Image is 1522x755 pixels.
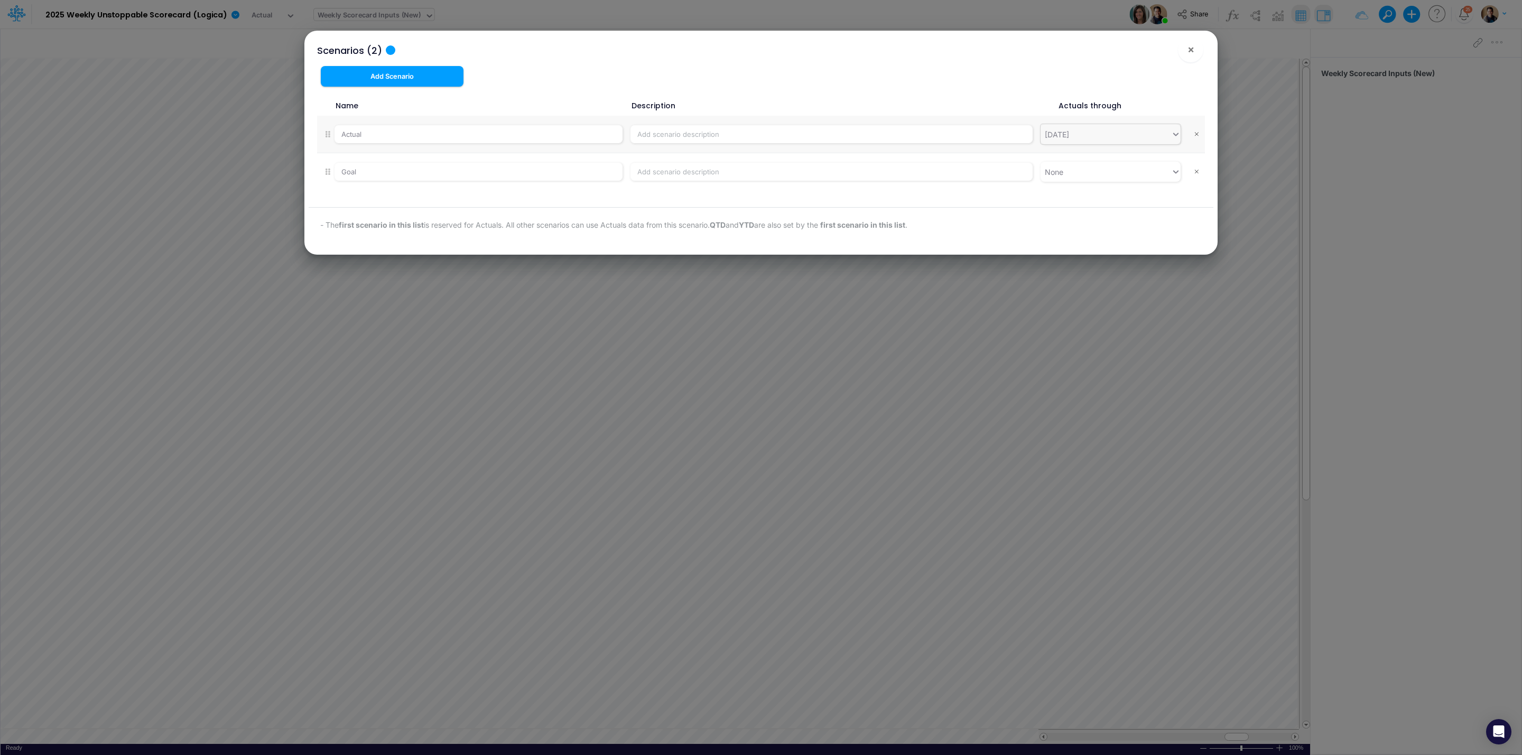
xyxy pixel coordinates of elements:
span: × [1187,43,1194,55]
button: Add Scenario [321,66,463,87]
label: Actuals through [1057,100,1121,111]
strong: QTD [710,220,726,229]
strong: first scenario in this list [339,220,424,229]
p: - The is reserved for Actuals. All other scenarios can use Actuals data from this scenario. and a... [320,219,907,230]
strong: YTD [739,220,754,229]
label: Name [334,100,358,111]
input: Add scenario description [630,163,1033,181]
div: None [1045,166,1063,178]
label: Description [630,100,675,111]
div: [DATE] [1045,129,1069,140]
strong: first scenario in this list [820,220,905,229]
div: Open Intercom Messenger [1486,719,1511,744]
input: Add scenario description [630,125,1033,143]
button: Close [1178,37,1203,62]
div: Scenarios (2) [317,43,382,58]
div: Tooltip anchor [386,45,395,55]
